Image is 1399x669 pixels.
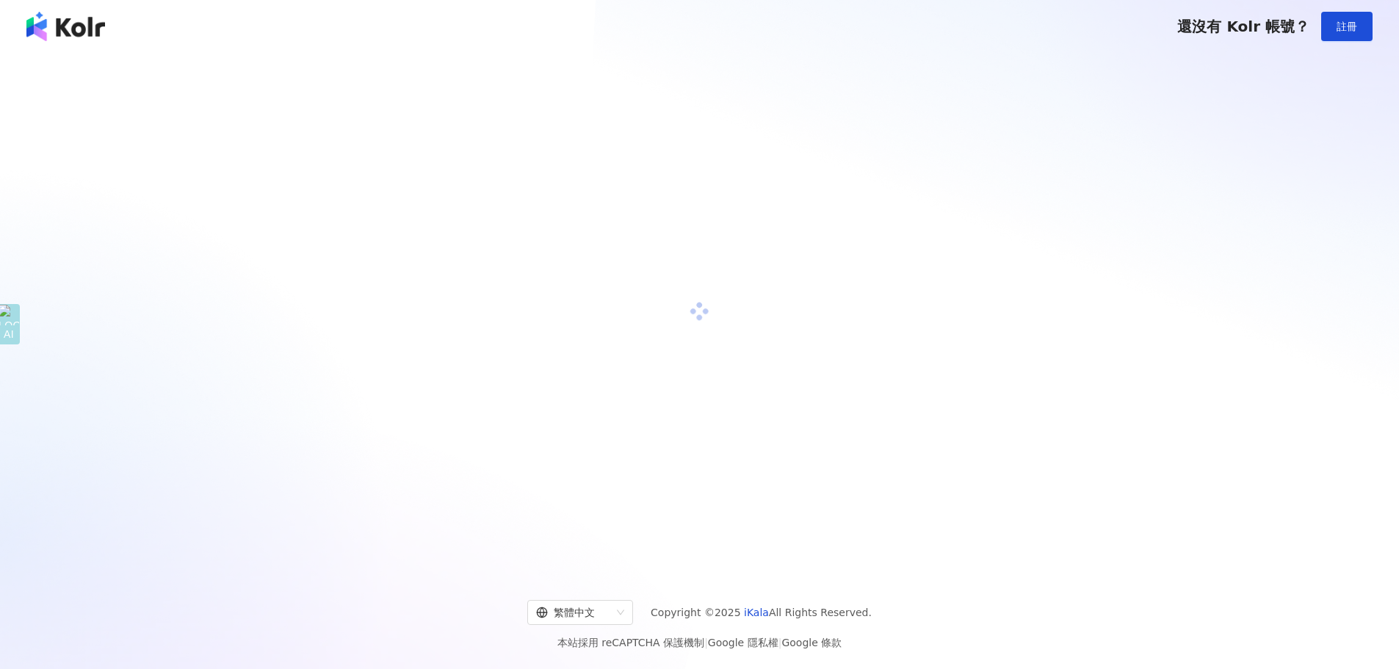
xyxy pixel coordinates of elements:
a: iKala [744,607,769,618]
span: | [704,637,708,648]
span: 本站採用 reCAPTCHA 保護機制 [557,634,842,651]
div: 繁體中文 [536,601,611,624]
button: 註冊 [1321,12,1373,41]
a: Google 條款 [781,637,842,648]
img: logo [26,12,105,41]
span: | [778,637,782,648]
span: 註冊 [1337,21,1357,32]
a: Google 隱私權 [708,637,778,648]
span: Copyright © 2025 All Rights Reserved. [651,604,872,621]
span: 還沒有 Kolr 帳號？ [1177,18,1309,35]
